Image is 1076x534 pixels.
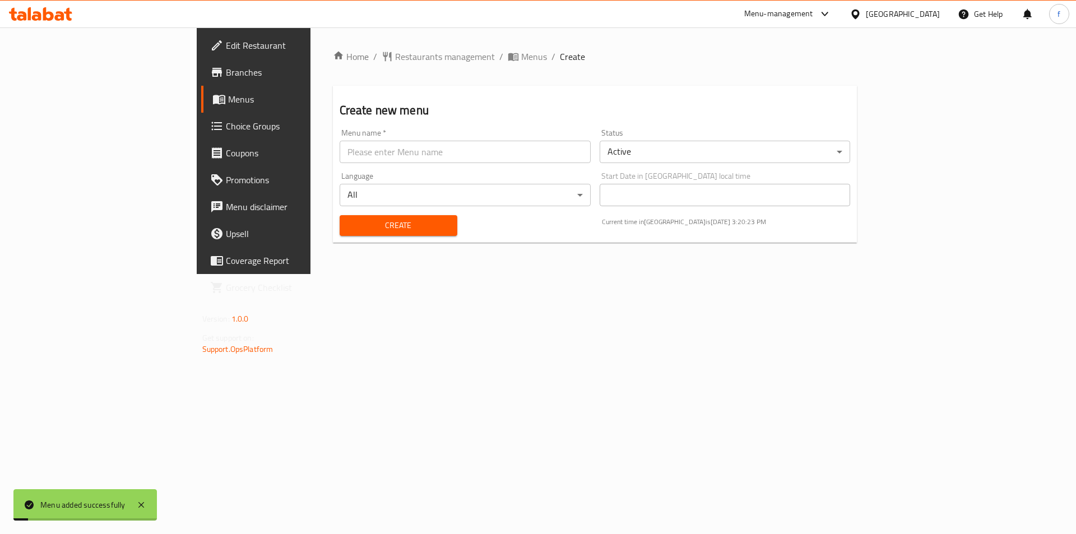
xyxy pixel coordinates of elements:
span: Choice Groups [226,119,368,133]
span: f [1058,8,1060,20]
span: 1.0.0 [231,312,249,326]
a: Promotions [201,166,377,193]
span: Edit Restaurant [226,39,368,52]
div: Active [600,141,851,163]
span: Menus [521,50,547,63]
a: Upsell [201,220,377,247]
span: Coverage Report [226,254,368,267]
a: Restaurants management [382,50,495,63]
span: Grocery Checklist [226,281,368,294]
span: Menu disclaimer [226,200,368,213]
li: / [499,50,503,63]
div: All [340,184,591,206]
li: / [551,50,555,63]
a: Menu disclaimer [201,193,377,220]
a: Choice Groups [201,113,377,140]
span: Branches [226,66,368,79]
input: Please enter Menu name [340,141,591,163]
a: Menus [508,50,547,63]
button: Create [340,215,457,236]
a: Grocery Checklist [201,274,377,301]
div: [GEOGRAPHIC_DATA] [866,8,940,20]
span: Coupons [226,146,368,160]
span: Menus [228,92,368,106]
nav: breadcrumb [333,50,857,63]
span: Create [349,219,448,233]
a: Coverage Report [201,247,377,274]
a: Support.OpsPlatform [202,342,273,356]
h2: Create new menu [340,102,851,119]
a: Branches [201,59,377,86]
div: Menu added successfully [40,499,126,511]
span: Upsell [226,227,368,240]
a: Menus [201,86,377,113]
span: Promotions [226,173,368,187]
span: Create [560,50,585,63]
a: Coupons [201,140,377,166]
p: Current time in [GEOGRAPHIC_DATA] is [DATE] 3:20:23 PM [602,217,851,227]
span: Restaurants management [395,50,495,63]
a: Edit Restaurant [201,32,377,59]
span: Get support on: [202,331,254,345]
div: Menu-management [744,7,813,21]
span: Version: [202,312,230,326]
